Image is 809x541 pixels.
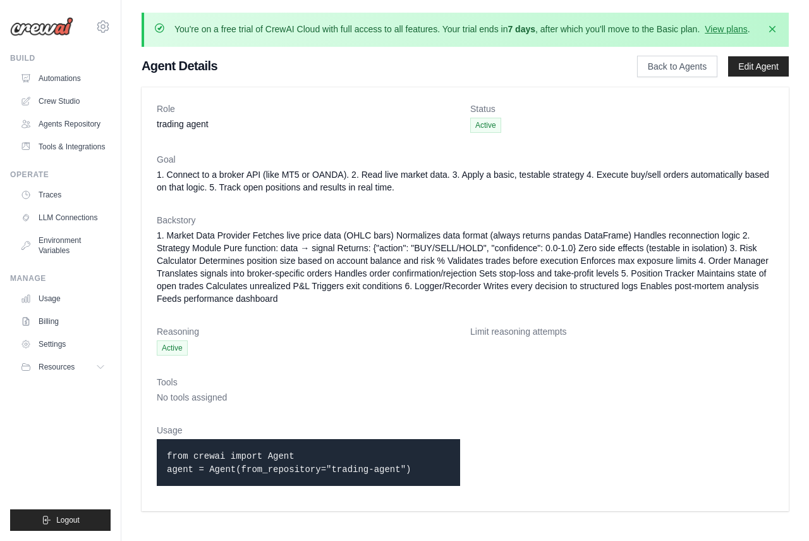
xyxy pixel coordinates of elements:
a: Automations [15,68,111,89]
div: Build [10,53,111,63]
a: Crew Studio [15,91,111,111]
code: from crewai import Agent agent = Agent(from_repository="trading-agent") [167,451,411,475]
dd: 1. Connect to a broker API (like MT5 or OANDA). 2. Read live market data. 3. Apply a basic, testa... [157,168,774,194]
dt: Tools [157,376,774,389]
a: Tools & Integrations [15,137,111,157]
dt: Reasoning [157,325,460,338]
a: Traces [15,185,111,205]
a: Back to Agents [637,56,717,77]
strong: 7 days [508,24,535,34]
span: Active [157,340,188,356]
button: Resources [15,357,111,377]
dd: 1. Market Data Provider Fetches live price data (OHLC bars) Normalizes data format (always return... [157,229,774,305]
dt: Usage [157,424,460,437]
p: You're on a free trial of CrewAI Cloud with full access to all features. Your trial ends in , aft... [174,23,750,35]
button: Logout [10,509,111,531]
dd: trading agent [157,118,460,130]
dt: Role [157,103,460,115]
a: View plans [705,24,747,34]
a: Billing [15,311,111,332]
dt: Status [470,103,774,115]
img: Logo [10,17,73,36]
a: Usage [15,289,111,309]
dt: Backstory [157,214,774,227]
a: Edit Agent [728,56,789,77]
h1: Agent Details [142,57,597,75]
span: No tools assigned [157,392,227,402]
div: Operate [10,170,111,180]
span: Logout [56,515,80,525]
a: LLM Connections [15,208,111,228]
span: Active [470,118,501,133]
a: Environment Variables [15,230,111,261]
dt: Limit reasoning attempts [470,325,774,338]
div: Manage [10,273,111,283]
dt: Goal [157,153,774,166]
a: Settings [15,334,111,354]
span: Resources [39,362,75,372]
a: Agents Repository [15,114,111,134]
